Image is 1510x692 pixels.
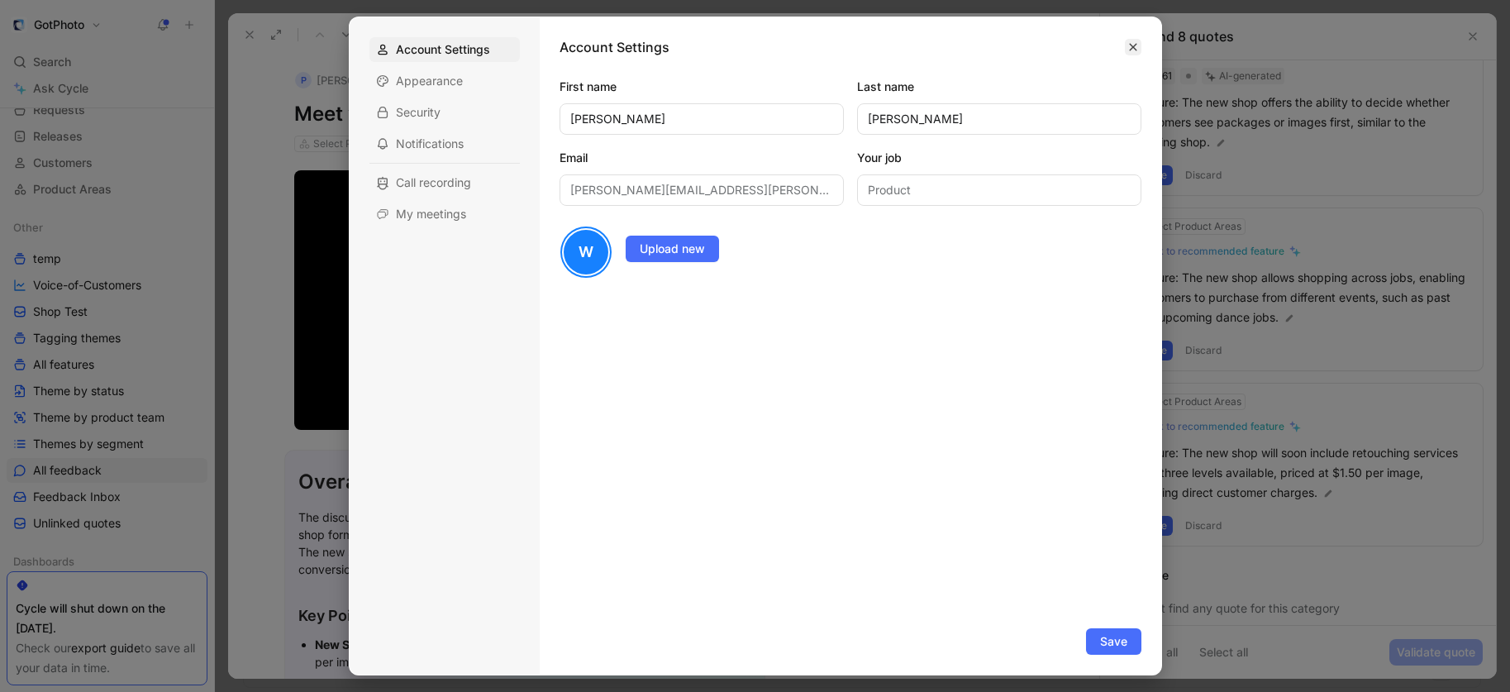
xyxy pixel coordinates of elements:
[369,131,520,156] div: Notifications
[396,136,464,152] span: Notifications
[396,73,463,89] span: Appearance
[396,104,441,121] span: Security
[369,100,520,125] div: Security
[369,202,520,227] div: My meetings
[560,148,844,168] label: Email
[369,69,520,93] div: Appearance
[857,148,1141,168] label: Your job
[560,37,669,57] h1: Account Settings
[1100,632,1127,651] span: Save
[396,41,490,58] span: Account Settings
[396,206,466,222] span: My meetings
[640,239,705,259] span: Upload new
[562,228,610,276] div: W
[1086,628,1141,655] button: Save
[560,77,844,97] label: First name
[369,170,520,195] div: Call recording
[626,236,719,262] button: Upload new
[396,174,471,191] span: Call recording
[369,37,520,62] div: Account Settings
[857,77,1141,97] label: Last name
